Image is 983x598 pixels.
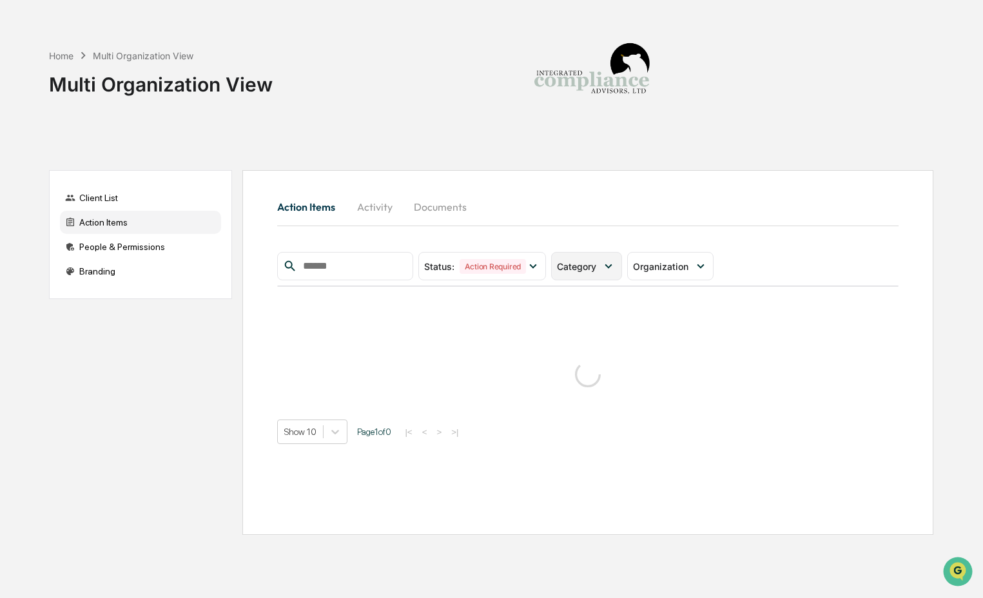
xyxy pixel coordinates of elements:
[433,427,445,438] button: >
[93,164,104,174] div: 🗄️
[942,555,977,590] iframe: Open customer support
[49,50,73,61] div: Home
[527,10,656,139] img: Integrated Compliance Advisors
[106,162,160,175] span: Attestations
[460,259,526,274] div: Action Required
[60,260,221,283] div: Branding
[13,27,235,48] p: How can we help?
[13,99,36,122] img: 1746055101610-c473b297-6a78-478c-a979-82029cc54cd1
[128,218,156,228] span: Pylon
[26,162,83,175] span: Preclearance
[93,50,193,61] div: Multi Organization View
[13,164,23,174] div: 🖐️
[404,191,477,222] button: Documents
[277,191,898,222] div: activity tabs
[44,99,211,111] div: Start new chat
[8,157,88,180] a: 🖐️Preclearance
[44,111,163,122] div: We're available if you need us!
[418,427,431,438] button: <
[557,261,596,272] span: Category
[424,261,454,272] span: Status :
[13,188,23,198] div: 🔎
[346,191,404,222] button: Activity
[401,427,416,438] button: |<
[277,191,346,222] button: Action Items
[26,187,81,200] span: Data Lookup
[8,182,86,205] a: 🔎Data Lookup
[49,63,273,96] div: Multi Organization View
[219,102,235,118] button: Start new chat
[60,211,221,234] div: Action Items
[60,235,221,258] div: People & Permissions
[91,218,156,228] a: Powered byPylon
[633,261,688,272] span: Organization
[447,427,462,438] button: >|
[357,427,391,437] span: Page 1 of 0
[60,186,221,209] div: Client List
[88,157,165,180] a: 🗄️Attestations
